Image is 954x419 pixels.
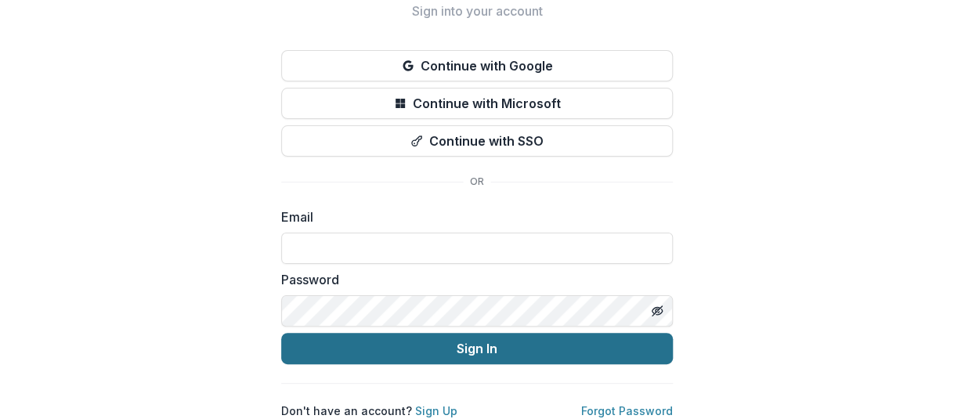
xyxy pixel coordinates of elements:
[281,333,673,364] button: Sign In
[281,403,457,419] p: Don't have an account?
[281,208,663,226] label: Email
[281,88,673,119] button: Continue with Microsoft
[281,4,673,19] h2: Sign into your account
[281,125,673,157] button: Continue with SSO
[415,404,457,417] a: Sign Up
[281,50,673,81] button: Continue with Google
[645,298,670,323] button: Toggle password visibility
[281,270,663,289] label: Password
[581,404,673,417] a: Forgot Password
